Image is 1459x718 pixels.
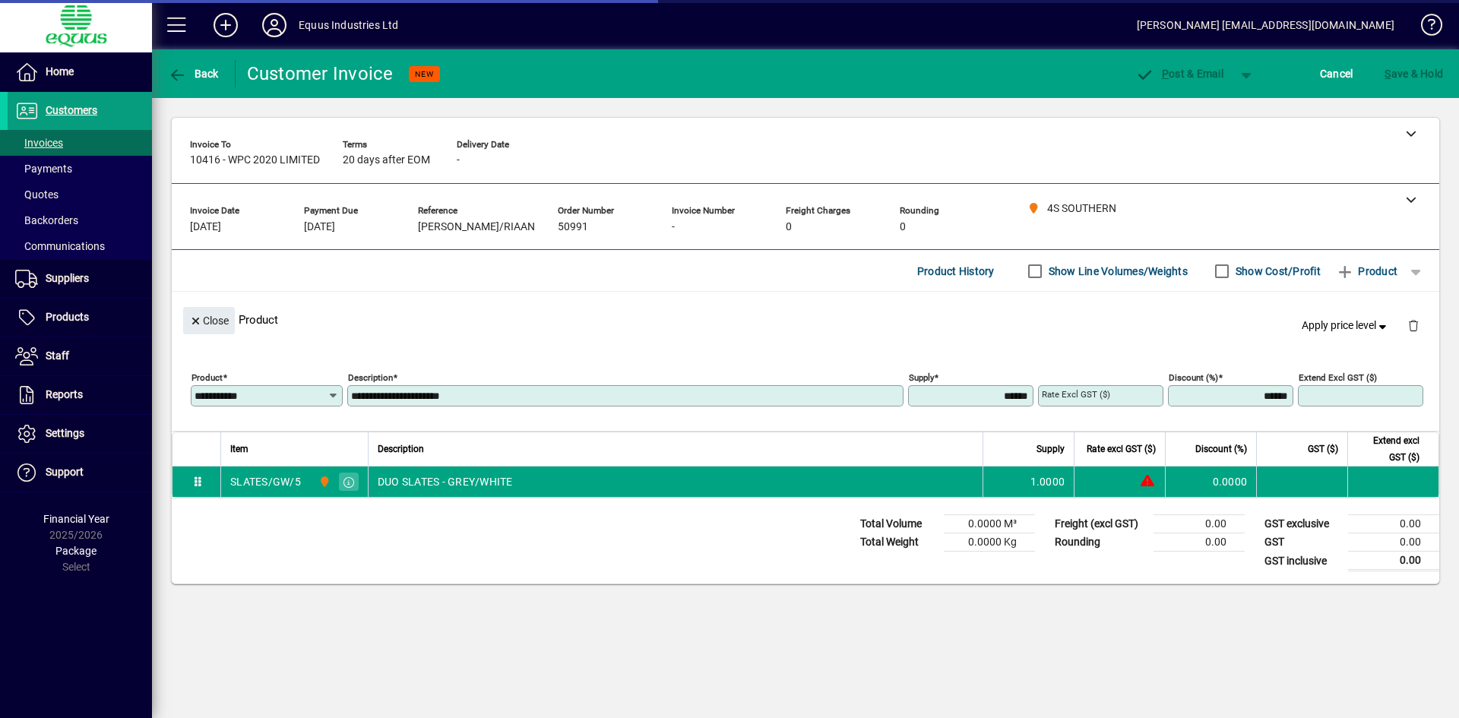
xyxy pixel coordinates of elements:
[1046,264,1188,279] label: Show Line Volumes/Weights
[8,337,152,375] a: Staff
[853,533,944,552] td: Total Weight
[183,307,235,334] button: Close
[1348,515,1439,533] td: 0.00
[1257,515,1348,533] td: GST exclusive
[1381,60,1447,87] button: Save & Hold
[8,53,152,91] a: Home
[1047,515,1154,533] td: Freight (excl GST)
[1395,307,1432,343] button: Delete
[1233,264,1321,279] label: Show Cost/Profit
[8,182,152,207] a: Quotes
[230,441,248,457] span: Item
[1302,318,1390,334] span: Apply price level
[1154,533,1245,552] td: 0.00
[944,515,1035,533] td: 0.0000 M³
[46,104,97,116] span: Customers
[1162,68,1169,80] span: P
[786,221,792,233] span: 0
[1195,441,1247,457] span: Discount (%)
[1257,552,1348,571] td: GST inclusive
[8,376,152,414] a: Reports
[418,221,535,233] span: [PERSON_NAME]/RIAAN
[378,441,424,457] span: Description
[15,188,59,201] span: Quotes
[1042,389,1110,400] mat-label: Rate excl GST ($)
[46,466,84,478] span: Support
[944,533,1035,552] td: 0.0000 Kg
[55,545,97,557] span: Package
[46,272,89,284] span: Suppliers
[415,69,434,79] span: NEW
[1137,13,1394,37] div: [PERSON_NAME] [EMAIL_ADDRESS][DOMAIN_NAME]
[247,62,394,86] div: Customer Invoice
[1385,68,1391,80] span: S
[43,513,109,525] span: Financial Year
[152,60,236,87] app-page-header-button: Back
[191,372,223,383] mat-label: Product
[230,474,301,489] div: SLATES/GW/5
[1385,62,1443,86] span: ave & Hold
[1135,68,1223,80] span: ost & Email
[1395,318,1432,332] app-page-header-button: Delete
[1328,258,1405,285] button: Product
[304,221,335,233] span: [DATE]
[8,156,152,182] a: Payments
[46,65,74,77] span: Home
[315,473,332,490] span: 4S SOUTHERN
[201,11,250,39] button: Add
[46,427,84,439] span: Settings
[8,299,152,337] a: Products
[189,308,229,334] span: Close
[8,130,152,156] a: Invoices
[1348,533,1439,552] td: 0.00
[1308,441,1338,457] span: GST ($)
[190,221,221,233] span: [DATE]
[1165,467,1256,497] td: 0.0000
[1257,533,1348,552] td: GST
[250,11,299,39] button: Profile
[1299,372,1377,383] mat-label: Extend excl GST ($)
[15,214,78,226] span: Backorders
[672,221,675,233] span: -
[1357,432,1419,466] span: Extend excl GST ($)
[1030,474,1065,489] span: 1.0000
[1336,259,1397,283] span: Product
[15,163,72,175] span: Payments
[1047,533,1154,552] td: Rounding
[853,515,944,533] td: Total Volume
[8,415,152,453] a: Settings
[46,311,89,323] span: Products
[8,454,152,492] a: Support
[1316,60,1357,87] button: Cancel
[378,474,513,489] span: DUO SLATES - GREY/WHITE
[1128,60,1231,87] button: Post & Email
[299,13,399,37] div: Equus Industries Ltd
[1087,441,1156,457] span: Rate excl GST ($)
[1410,3,1440,52] a: Knowledge Base
[179,313,239,327] app-page-header-button: Close
[1320,62,1353,86] span: Cancel
[15,137,63,149] span: Invoices
[46,388,83,400] span: Reports
[900,221,906,233] span: 0
[190,154,320,166] span: 10416 - WPC 2020 LIMITED
[8,207,152,233] a: Backorders
[1154,515,1245,533] td: 0.00
[343,154,430,166] span: 20 days after EOM
[348,372,393,383] mat-label: Description
[8,260,152,298] a: Suppliers
[1036,441,1065,457] span: Supply
[164,60,223,87] button: Back
[917,259,995,283] span: Product History
[1296,312,1396,340] button: Apply price level
[1348,552,1439,571] td: 0.00
[1169,372,1218,383] mat-label: Discount (%)
[457,154,460,166] span: -
[909,372,934,383] mat-label: Supply
[8,233,152,259] a: Communications
[558,221,588,233] span: 50991
[46,350,69,362] span: Staff
[15,240,105,252] span: Communications
[168,68,219,80] span: Back
[911,258,1001,285] button: Product History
